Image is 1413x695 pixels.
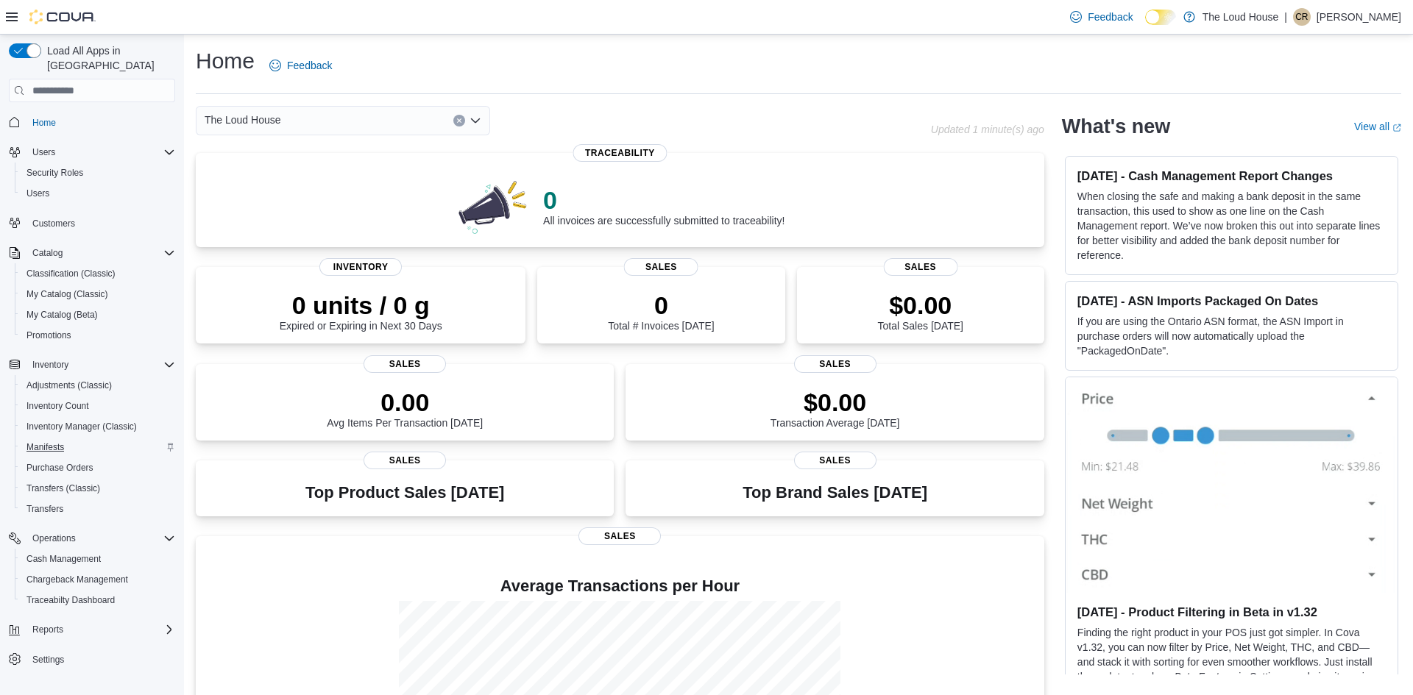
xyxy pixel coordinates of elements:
span: Transfers (Classic) [26,482,100,494]
button: Users [3,142,181,163]
span: Manifests [26,441,64,453]
button: Promotions [15,325,181,346]
p: 0 [608,291,714,320]
span: Adjustments (Classic) [26,379,112,391]
a: Purchase Orders [21,459,99,477]
span: Dark Mode [1145,25,1146,26]
span: Classification (Classic) [26,268,116,279]
span: Home [32,117,56,129]
p: | [1284,8,1287,26]
p: 0.00 [327,388,483,417]
a: Home [26,114,62,132]
button: Transfers [15,499,181,519]
button: Inventory [26,356,74,374]
div: All invoices are successfully submitted to traceability! [543,185,785,227]
button: Settings [3,649,181,670]
span: Chargeback Management [21,571,175,588]
button: Cash Management [15,549,181,569]
span: Manifests [21,438,175,456]
span: My Catalog (Classic) [21,285,175,303]
button: Reports [3,619,181,640]
span: Home [26,113,175,131]
span: Settings [26,650,175,669]
div: Total # Invoices [DATE] [608,291,714,332]
p: If you are using the Ontario ASN format, the ASN Import in purchase orders will now automatically... [1077,314,1386,358]
span: Operations [26,530,175,547]
a: Transfers [21,500,69,518]
span: Sales [624,258,698,276]
h3: [DATE] - Cash Management Report Changes [1077,168,1386,183]
button: Inventory Count [15,396,181,416]
em: Beta Features [1174,671,1239,682]
span: Inventory [32,359,68,371]
span: Inventory [26,356,175,374]
a: View allExternal link [1354,121,1401,132]
img: Cova [29,10,96,24]
button: Classification (Classic) [15,263,181,284]
a: Inventory Count [21,397,95,415]
button: Traceabilty Dashboard [15,590,181,610]
a: Transfers (Classic) [21,480,106,497]
span: Cash Management [21,550,175,568]
span: Inventory Manager (Classic) [26,421,137,432]
span: Promotions [21,327,175,344]
div: Avg Items Per Transaction [DATE] [327,388,483,429]
span: Users [26,188,49,199]
button: Reports [26,621,69,638]
button: Operations [3,528,181,549]
span: Inventory Count [21,397,175,415]
p: The Loud House [1203,8,1279,26]
button: Catalog [3,243,181,263]
a: Security Roles [21,164,89,182]
button: My Catalog (Beta) [15,304,181,325]
a: Users [21,185,55,202]
span: Feedback [287,58,332,73]
button: Chargeback Management [15,569,181,590]
button: Operations [26,530,82,547]
span: My Catalog (Classic) [26,288,108,300]
p: Updated 1 minute(s) ago [931,124,1044,135]
h3: Top Brand Sales [DATE] [743,484,927,502]
span: Chargeback Management [26,574,128,585]
span: My Catalog (Beta) [21,306,175,324]
h3: [DATE] - ASN Imports Packaged On Dates [1077,293,1386,308]
a: Inventory Manager (Classic) [21,418,143,435]
p: 0 [543,185,785,215]
span: My Catalog (Beta) [26,309,98,321]
span: Customers [32,218,75,229]
button: Manifests [15,437,181,457]
span: Users [32,146,55,158]
span: The Loud House [205,111,281,129]
a: Traceabilty Dashboard [21,591,121,609]
span: Inventory Manager (Classic) [21,418,175,435]
span: Promotions [26,329,71,341]
span: Catalog [32,247,63,259]
span: Sales [794,452,877,469]
span: Reports [26,621,175,638]
button: Users [26,143,61,161]
p: $0.00 [771,388,900,417]
button: Transfers (Classic) [15,478,181,499]
h4: Average Transactions per Hour [208,577,1033,595]
span: Inventory Count [26,400,89,412]
button: My Catalog (Classic) [15,284,181,304]
button: Inventory Manager (Classic) [15,416,181,437]
span: Security Roles [21,164,175,182]
span: Operations [32,532,76,544]
button: Users [15,183,181,204]
span: Load All Apps in [GEOGRAPHIC_DATA] [41,43,175,73]
span: CR [1295,8,1308,26]
p: $0.00 [878,291,963,320]
span: Catalog [26,244,175,262]
button: Catalog [26,244,68,262]
span: Reports [32,624,63,635]
button: Security Roles [15,163,181,183]
h3: [DATE] - Product Filtering in Beta in v1.32 [1077,605,1386,619]
span: Sales [364,355,446,373]
a: Feedback [263,51,338,80]
p: When closing the safe and making a bank deposit in the same transaction, this used to show as one... [1077,189,1386,263]
div: Expired or Expiring in Next 30 Days [280,291,442,332]
span: Transfers [21,500,175,518]
button: Adjustments (Classic) [15,375,181,396]
a: Adjustments (Classic) [21,377,118,394]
